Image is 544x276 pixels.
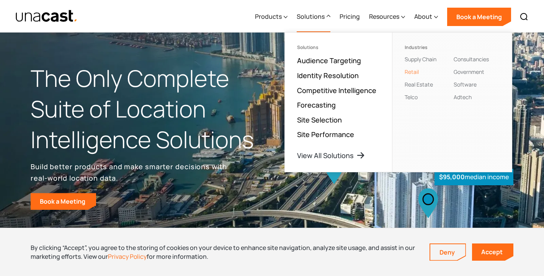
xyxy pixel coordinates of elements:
[31,161,230,184] p: Build better products and make smarter decisions with real-world location data.
[405,81,433,88] a: Real Estate
[297,100,336,109] a: Forecasting
[284,32,512,172] nav: Solutions
[439,173,465,181] strong: $95,000
[255,12,282,21] div: Products
[31,193,96,210] a: Book a Meeting
[414,12,432,21] div: About
[405,68,419,75] a: Retail
[369,12,399,21] div: Resources
[297,151,365,160] a: View All Solutions
[454,56,489,63] a: Consultancies
[15,10,78,23] img: Unacast text logo
[31,63,272,155] h1: The Only Complete Suite of Location Intelligence Solutions
[435,169,513,185] div: median income
[255,1,288,33] div: Products
[297,130,354,139] a: Site Performance
[340,1,360,33] a: Pricing
[447,8,511,26] a: Book a Meeting
[472,243,513,261] a: Accept
[297,115,342,124] a: Site Selection
[369,1,405,33] div: Resources
[297,45,380,50] div: Solutions
[108,252,147,261] a: Privacy Policy
[297,71,359,80] a: Identity Resolution
[405,45,451,50] div: Industries
[414,1,438,33] div: About
[15,10,78,23] a: home
[454,93,472,101] a: Adtech
[297,12,325,21] div: Solutions
[297,86,376,95] a: Competitive Intelligence
[297,56,361,65] a: Audience Targeting
[405,93,418,101] a: Telco
[454,81,477,88] a: Software
[430,244,466,260] a: Deny
[297,1,330,33] div: Solutions
[454,68,484,75] a: Government
[519,12,529,21] img: Search icon
[31,243,418,261] div: By clicking “Accept”, you agree to the storing of cookies on your device to enhance site navigati...
[405,56,436,63] a: Supply Chain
